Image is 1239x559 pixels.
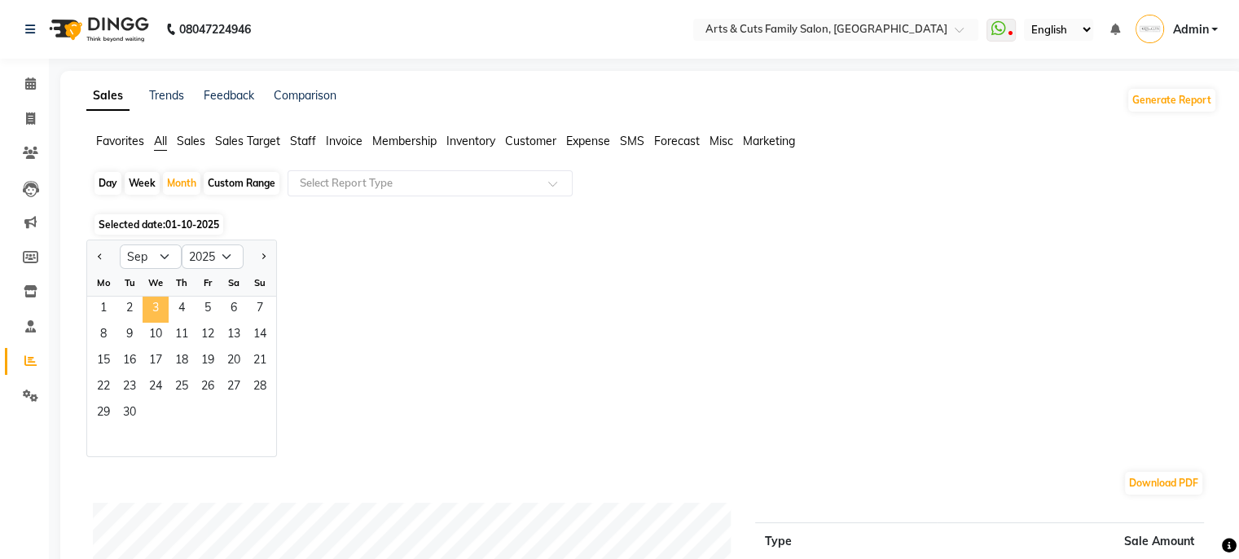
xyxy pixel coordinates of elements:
div: Tuesday, September 9, 2025 [116,323,143,349]
div: Saturday, September 6, 2025 [221,297,247,323]
div: Tuesday, September 23, 2025 [116,375,143,401]
div: Tuesday, September 16, 2025 [116,349,143,375]
span: Sales [177,134,205,148]
span: 15 [90,349,116,375]
div: Thursday, September 11, 2025 [169,323,195,349]
div: Thursday, September 18, 2025 [169,349,195,375]
div: Sa [221,270,247,296]
span: Selected date: [94,214,223,235]
div: Month [163,172,200,195]
span: 22 [90,375,116,401]
div: Sunday, September 14, 2025 [247,323,273,349]
img: Admin [1136,15,1164,43]
div: Sunday, September 28, 2025 [247,375,273,401]
span: 4 [169,297,195,323]
span: 19 [195,349,221,375]
div: Th [169,270,195,296]
div: Saturday, September 27, 2025 [221,375,247,401]
div: Saturday, September 13, 2025 [221,323,247,349]
span: SMS [620,134,644,148]
div: Tuesday, September 2, 2025 [116,297,143,323]
span: Sales Target [215,134,280,148]
select: Select year [182,244,244,269]
div: Friday, September 5, 2025 [195,297,221,323]
span: 01-10-2025 [165,218,219,231]
select: Select month [120,244,182,269]
span: Favorites [96,134,144,148]
div: Friday, September 26, 2025 [195,375,221,401]
span: 20 [221,349,247,375]
a: Comparison [274,88,336,103]
button: Next month [257,244,270,270]
span: 6 [221,297,247,323]
div: Monday, September 15, 2025 [90,349,116,375]
span: 5 [195,297,221,323]
span: 28 [247,375,273,401]
b: 08047224946 [179,7,251,52]
span: 9 [116,323,143,349]
div: Thursday, September 25, 2025 [169,375,195,401]
div: Su [247,270,273,296]
span: 24 [143,375,169,401]
div: Mo [90,270,116,296]
span: 18 [169,349,195,375]
span: 25 [169,375,195,401]
div: Monday, September 29, 2025 [90,401,116,427]
span: 14 [247,323,273,349]
a: Sales [86,81,130,111]
div: Tuesday, September 30, 2025 [116,401,143,427]
span: 16 [116,349,143,375]
div: Friday, September 19, 2025 [195,349,221,375]
span: 2 [116,297,143,323]
div: Wednesday, September 3, 2025 [143,297,169,323]
div: Wednesday, September 17, 2025 [143,349,169,375]
span: Membership [372,134,437,148]
span: Admin [1172,21,1208,38]
div: Wednesday, September 10, 2025 [143,323,169,349]
div: Monday, September 8, 2025 [90,323,116,349]
div: Tu [116,270,143,296]
div: Wednesday, September 24, 2025 [143,375,169,401]
div: Thursday, September 4, 2025 [169,297,195,323]
span: 21 [247,349,273,375]
div: We [143,270,169,296]
span: 26 [195,375,221,401]
span: Expense [566,134,610,148]
div: Monday, September 22, 2025 [90,375,116,401]
span: 3 [143,297,169,323]
span: 27 [221,375,247,401]
div: Monday, September 1, 2025 [90,297,116,323]
span: Inventory [446,134,495,148]
span: 29 [90,401,116,427]
span: 13 [221,323,247,349]
button: Download PDF [1125,472,1202,495]
div: Sunday, September 21, 2025 [247,349,273,375]
div: Day [94,172,121,195]
span: 11 [169,323,195,349]
span: Misc [710,134,733,148]
span: Forecast [654,134,700,148]
button: Previous month [94,244,107,270]
span: 1 [90,297,116,323]
span: 30 [116,401,143,427]
div: Fr [195,270,221,296]
span: 12 [195,323,221,349]
div: Week [125,172,160,195]
span: Customer [505,134,556,148]
span: Marketing [743,134,795,148]
span: Invoice [326,134,362,148]
div: Friday, September 12, 2025 [195,323,221,349]
div: Saturday, September 20, 2025 [221,349,247,375]
span: Staff [290,134,316,148]
button: Generate Report [1128,89,1215,112]
div: Custom Range [204,172,279,195]
a: Trends [149,88,184,103]
div: Sunday, September 7, 2025 [247,297,273,323]
span: 10 [143,323,169,349]
span: 7 [247,297,273,323]
span: 23 [116,375,143,401]
span: All [154,134,167,148]
img: logo [42,7,153,52]
span: 17 [143,349,169,375]
a: Feedback [204,88,254,103]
